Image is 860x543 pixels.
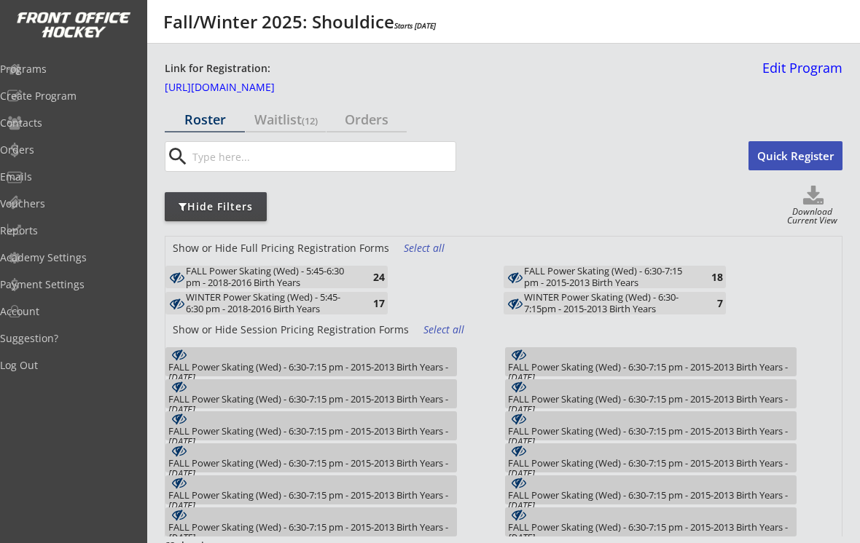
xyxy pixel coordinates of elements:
[694,298,723,309] div: 7
[165,145,189,168] button: search
[168,426,454,447] div: FALL Power Skating (Wed) - 6:30-7:15 pm - 2015-2013 Birth Years
[508,458,794,479] div: FALL Power Skating (Wed) - 6:30-7:15 pm - 2015-2013 Birth Years
[168,458,454,479] div: FALL Power Skating (Wed) - 6:30-7:15 pm - 2015-2013 Birth Years
[694,271,723,282] div: 18
[404,241,458,255] div: Select all
[168,522,454,543] div: FALL Power Skating (Wed) - 6:30-7:15 pm - 2015-2013 Birth Years
[356,271,385,282] div: 24
[782,207,843,227] div: Download Current View
[168,435,195,448] em: [DATE]
[508,394,794,415] div: FALL Power Skating (Wed) - 6:30-7:15 pm - 2015-2013 Birth Years
[508,362,794,383] div: FALL Power Skating (Wed) - 6:30-7:15 pm - 2015-2013 Birth Years -
[163,13,436,31] div: Fall/Winter 2025: Shouldice
[246,113,326,126] div: Waitlist
[508,362,794,383] div: FALL Power Skating (Wed) - 6:30-7:15 pm - 2015-2013 Birth Years
[186,292,356,314] div: WINTER Power Skating (Wed) - 5:45-6:30 pm - 2018-2016 Birth Years
[165,199,267,214] div: Hide Filters
[168,370,195,384] em: [DATE]
[168,403,195,416] em: [DATE]
[168,522,454,543] div: FALL Power Skating (Wed) - 6:30-7:15 pm - 2015-2013 Birth Years -
[168,499,195,512] em: [DATE]
[508,522,794,543] div: FALL Power Skating (Wed) - 6:30-7:15 pm - 2015-2013 Birth Years
[508,458,794,479] div: FALL Power Skating (Wed) - 6:30-7:15 pm - 2015-2013 Birth Years -
[302,114,318,127] font: (12)
[508,490,794,511] div: FALL Power Skating (Wed) - 6:30-7:15 pm - 2015-2013 Birth Years
[168,467,195,480] em: [DATE]
[186,266,356,288] div: FALL Power Skating (Wed) - 5:45-6:30 pm - 2018-2016 Birth Years
[423,322,477,337] div: Select all
[757,61,843,87] a: Edit Program
[165,241,396,255] div: Show or Hide Full Pricing Registration Forms
[508,467,535,480] em: [DATE]
[508,370,535,384] em: [DATE]
[327,113,407,126] div: Orders
[168,490,454,511] div: FALL Power Skating (Wed) - 6:30-7:15 pm - 2015-2013 Birth Years
[748,141,843,170] button: Quick Register
[394,20,436,31] em: Starts [DATE]
[165,82,310,98] a: [URL][DOMAIN_NAME]
[168,394,454,415] div: FALL Power Skating (Wed) - 6:30-7:15 pm - 2015-2013 Birth Years
[524,266,694,288] div: FALL Power Skating (Wed) - 6:30-7:15 pm - 2015-2013 Birth Years
[508,490,794,511] div: FALL Power Skating (Wed) - 6:30-7:15 pm - 2015-2013 Birth Years -
[168,362,454,383] div: FALL Power Skating (Wed) - 6:30-7:15 pm - 2015-2013 Birth Years
[168,426,454,447] div: FALL Power Skating (Wed) - 6:30-7:15 pm - 2015-2013 Birth Years -
[168,394,454,415] div: FALL Power Skating (Wed) - 6:30-7:15 pm - 2015-2013 Birth Years -
[165,322,416,337] div: Show or Hide Session Pricing Registration Forms
[168,362,454,383] div: FALL Power Skating (Wed) - 6:30-7:15 pm - 2015-2013 Birth Years -
[16,12,131,39] img: FOH%20White%20Logo%20Transparent.png
[356,298,385,309] div: 17
[508,522,794,543] div: FALL Power Skating (Wed) - 6:30-7:15 pm - 2015-2013 Birth Years -
[189,142,456,171] input: Type here...
[508,426,794,447] div: FALL Power Skating (Wed) - 6:30-7:15 pm - 2015-2013 Birth Years -
[508,499,535,512] em: [DATE]
[508,403,535,416] em: [DATE]
[524,292,694,314] div: WINTER Power Skating (Wed) - 6:30-7:15pm - 2015-2013 Birth Years
[784,186,843,207] button: Click to download full roster. Your browser settings may try to block it, check your security set...
[165,61,273,76] div: Link for Registration:
[508,426,794,447] div: FALL Power Skating (Wed) - 6:30-7:15 pm - 2015-2013 Birth Years
[168,458,454,479] div: FALL Power Skating (Wed) - 6:30-7:15 pm - 2015-2013 Birth Years -
[168,490,454,511] div: FALL Power Skating (Wed) - 6:30-7:15 pm - 2015-2013 Birth Years -
[508,394,794,415] div: FALL Power Skating (Wed) - 6:30-7:15 pm - 2015-2013 Birth Years -
[508,435,535,448] em: [DATE]
[165,113,245,126] div: Roster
